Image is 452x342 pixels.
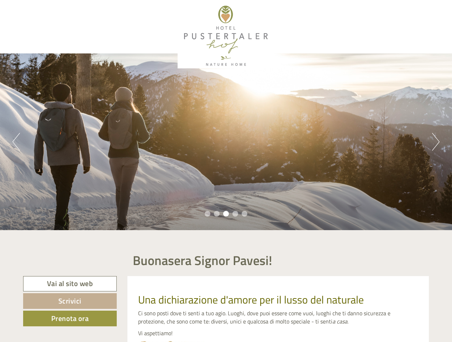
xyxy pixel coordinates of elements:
[138,291,364,308] span: Una dichiarazione d'amore per il lusso del naturale
[138,309,419,326] p: Ci sono posti dove ti senti a tuo agio. Luoghi, dove puoi essere come vuoi, luoghi che ti danno s...
[23,293,117,309] a: Scrivici
[133,253,272,268] h1: Buonasera Signor Pavesi!
[12,133,20,151] button: Previous
[332,317,335,326] em: a
[432,133,440,151] button: Next
[138,329,419,337] p: Vi aspettiamo!
[23,311,117,326] a: Prenota ora
[337,317,347,326] em: casa
[23,276,117,291] a: Vai al sito web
